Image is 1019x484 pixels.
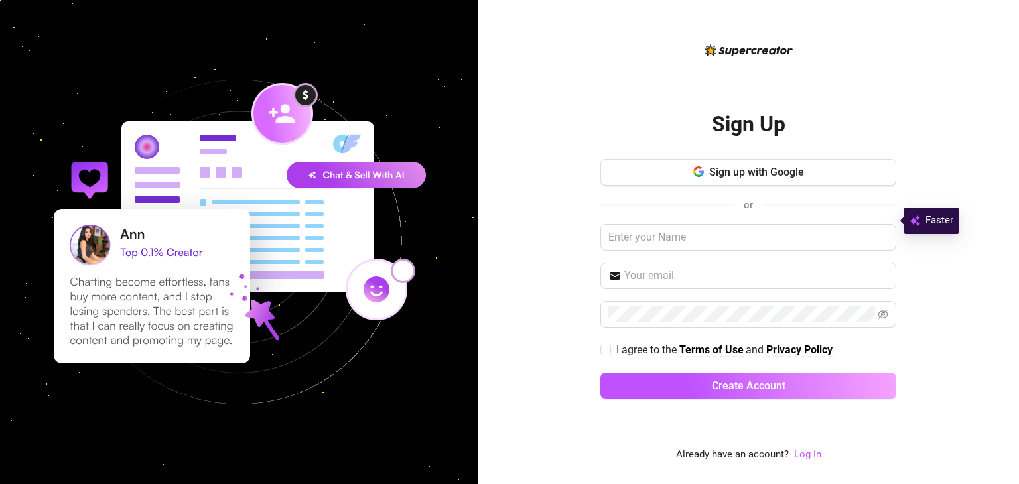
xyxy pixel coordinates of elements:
button: Sign up with Google [600,159,896,186]
span: and [746,343,766,356]
strong: Privacy Policy [766,343,833,356]
a: Terms of Use [679,343,744,357]
input: Your email [624,268,888,284]
a: Log In [794,447,821,463]
span: Create Account [712,379,785,392]
button: Create Account [600,373,896,399]
span: eye-invisible [878,309,888,320]
span: or [744,199,753,211]
h2: Sign Up [712,111,785,138]
img: signup-background-D0MIrEPF.svg [9,13,468,471]
span: I agree to the [616,343,679,356]
input: Enter your Name [600,224,896,251]
strong: Terms of Use [679,343,744,356]
a: Log In [794,448,821,460]
img: svg%3e [910,213,920,229]
img: logo-BBDzfeDw.svg [705,44,793,56]
span: Faster [925,213,953,229]
span: Already have an account? [676,447,789,463]
span: Sign up with Google [709,166,804,178]
a: Privacy Policy [766,343,833,357]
